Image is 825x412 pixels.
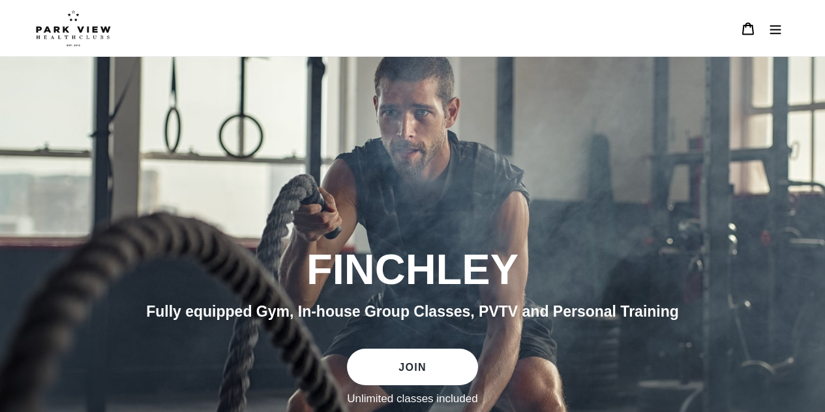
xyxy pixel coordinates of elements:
[762,14,789,42] button: Menu
[347,392,477,406] label: Unlimited classes included
[57,244,768,295] h2: FINCHLEY
[347,349,477,385] a: JOIN
[146,303,679,320] span: Fully equipped Gym, In-house Group Classes, PVTV and Personal Training
[36,10,111,46] img: Park view health clubs is a gym near you.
